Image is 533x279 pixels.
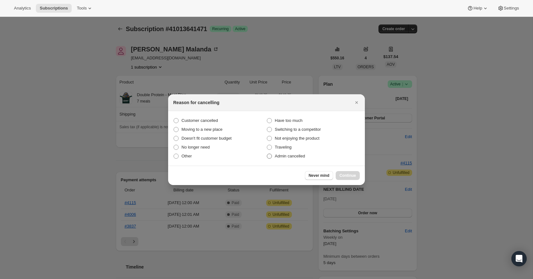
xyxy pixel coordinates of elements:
[352,98,361,107] button: Close
[181,136,232,141] span: Doesn't fit customer budget
[463,4,492,13] button: Help
[173,99,219,106] h2: Reason for cancelling
[36,4,72,13] button: Subscriptions
[504,6,519,11] span: Settings
[473,6,482,11] span: Help
[14,6,31,11] span: Analytics
[275,127,321,132] span: Switching to a competitor
[309,173,329,178] span: Never mind
[275,136,319,141] span: Not enjoying the product
[275,145,292,149] span: Traveling
[181,145,210,149] span: No longer need
[10,4,35,13] button: Analytics
[77,6,87,11] span: Tools
[275,118,302,123] span: Have too much
[275,154,305,158] span: Admin cancelled
[305,171,333,180] button: Never mind
[181,127,222,132] span: Moving to a new place
[511,251,527,266] div: Open Intercom Messenger
[494,4,523,13] button: Settings
[181,154,192,158] span: Other
[40,6,68,11] span: Subscriptions
[181,118,218,123] span: Customer cancelled
[73,4,97,13] button: Tools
